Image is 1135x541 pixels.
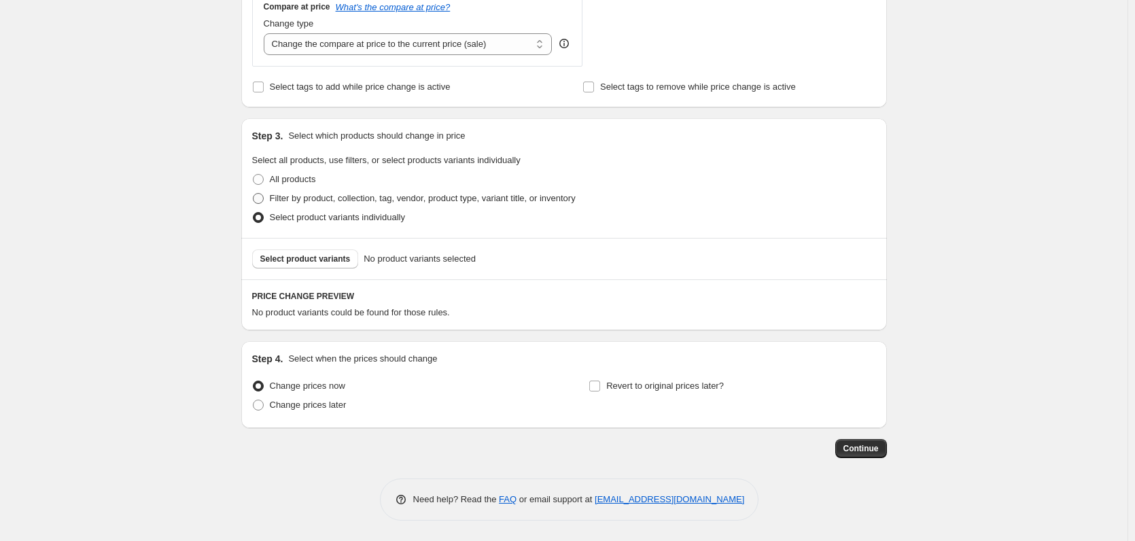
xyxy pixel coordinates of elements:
span: Filter by product, collection, tag, vendor, product type, variant title, or inventory [270,193,576,203]
p: Select when the prices should change [288,352,437,366]
span: Need help? Read the [413,494,500,504]
span: No product variants selected [364,252,476,266]
div: help [557,37,571,50]
h6: PRICE CHANGE PREVIEW [252,291,876,302]
span: All products [270,174,316,184]
button: Select product variants [252,249,359,268]
span: Change prices now [270,381,345,391]
span: Select tags to remove while price change is active [600,82,796,92]
span: No product variants could be found for those rules. [252,307,450,317]
span: Select all products, use filters, or select products variants individually [252,155,521,165]
h3: Compare at price [264,1,330,12]
a: FAQ [499,494,517,504]
button: Continue [835,439,887,458]
h2: Step 4. [252,352,283,366]
span: Select product variants [260,254,351,264]
span: Change type [264,18,314,29]
span: Continue [843,443,879,454]
span: or email support at [517,494,595,504]
h2: Step 3. [252,129,283,143]
p: Select which products should change in price [288,129,465,143]
span: Revert to original prices later? [606,381,724,391]
span: Select tags to add while price change is active [270,82,451,92]
a: [EMAIL_ADDRESS][DOMAIN_NAME] [595,494,744,504]
button: What's the compare at price? [336,2,451,12]
span: Select product variants individually [270,212,405,222]
span: Change prices later [270,400,347,410]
